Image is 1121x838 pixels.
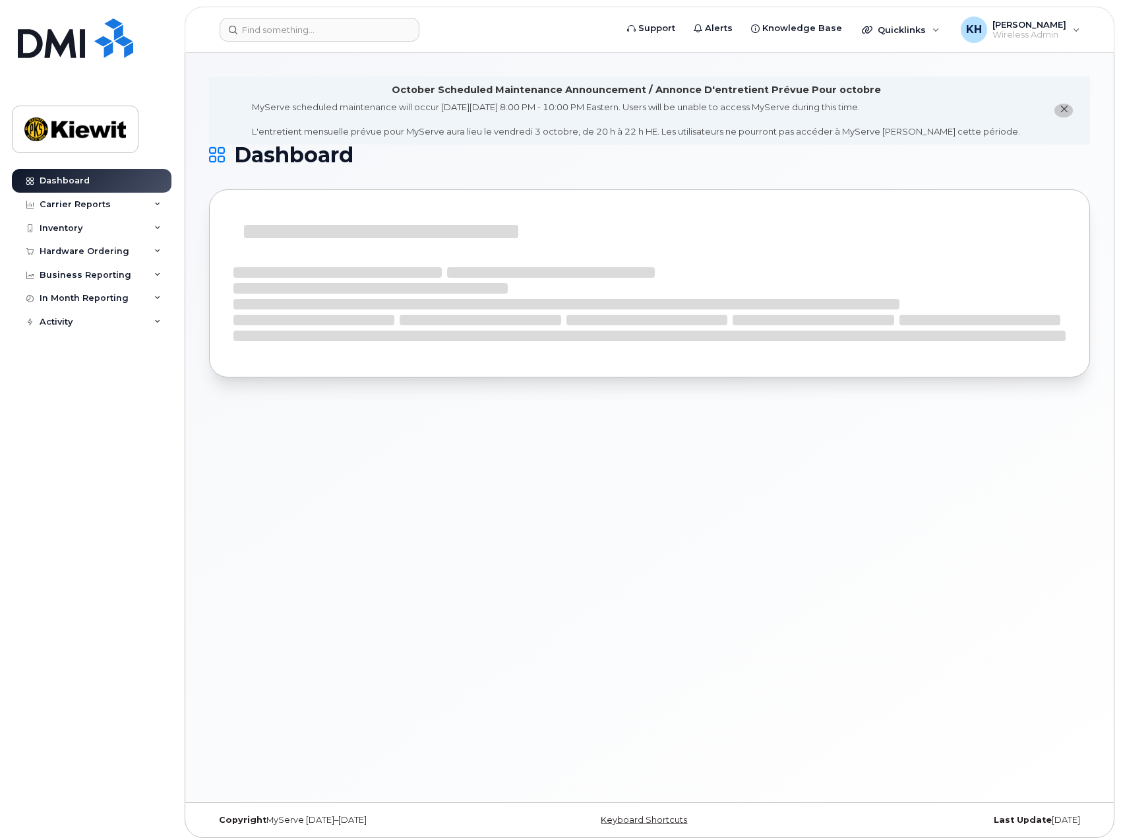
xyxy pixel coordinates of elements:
[209,815,502,825] div: MyServe [DATE]–[DATE]
[219,815,266,825] strong: Copyright
[994,815,1052,825] strong: Last Update
[797,815,1090,825] div: [DATE]
[234,145,353,165] span: Dashboard
[392,83,881,97] div: October Scheduled Maintenance Announcement / Annonce D'entretient Prévue Pour octobre
[1054,104,1073,117] button: close notification
[601,815,687,825] a: Keyboard Shortcuts
[252,101,1020,138] div: MyServe scheduled maintenance will occur [DATE][DATE] 8:00 PM - 10:00 PM Eastern. Users will be u...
